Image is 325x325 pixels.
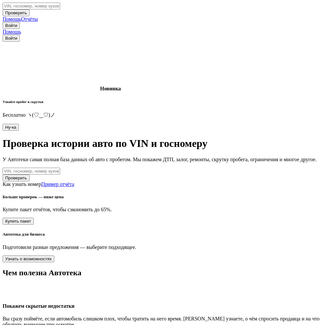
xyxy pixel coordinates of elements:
[3,112,322,119] p: Бесплатно ヽ(♡‿♡)ノ
[5,23,17,28] span: Войти
[3,255,54,262] button: Узнать о возможностях
[5,256,52,261] span: Узнать о возможностях
[5,219,31,224] span: Купить пакет
[3,168,60,175] input: VIN, госномер, номер кузова
[21,16,38,22] a: Отчёты
[3,22,20,29] button: Войти
[3,100,322,104] h6: Узнайте пробег и скрутки
[5,36,17,41] span: Войти
[3,175,30,181] button: Проверить
[3,303,322,309] h4: Покажем скрытые недостатки
[3,268,322,277] h2: Чем полезна Автотека
[3,218,34,225] button: Купить пакет
[5,175,27,180] span: Проверить
[3,157,322,162] p: У Автотеки самая полная база данных об авто с пробегом. Мы покажем ДТП, залог, ремонты, скрутку п...
[3,207,322,213] p: Купите пакет отчётов, чтобы сэкономить до 65%.
[5,10,27,15] span: Проверить
[3,9,30,16] button: Проверить
[5,125,16,130] span: Ну‑ка
[3,3,60,9] input: VIN, госномер, номер кузова
[3,244,322,250] p: Подготовили разные предложения — выберите подходящее.
[3,29,21,34] a: Помощь
[3,194,322,200] h5: Больше проверок — ниже цена
[41,181,74,187] a: Пример отчёта
[100,86,121,91] strong: Новинка
[3,137,322,149] h1: Проверка истории авто по VIN и госномеру
[3,35,20,42] button: Войти
[3,16,21,22] a: Помощь
[3,232,322,237] h5: Автотека для бизнеса
[3,181,41,187] a: Как узнать номер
